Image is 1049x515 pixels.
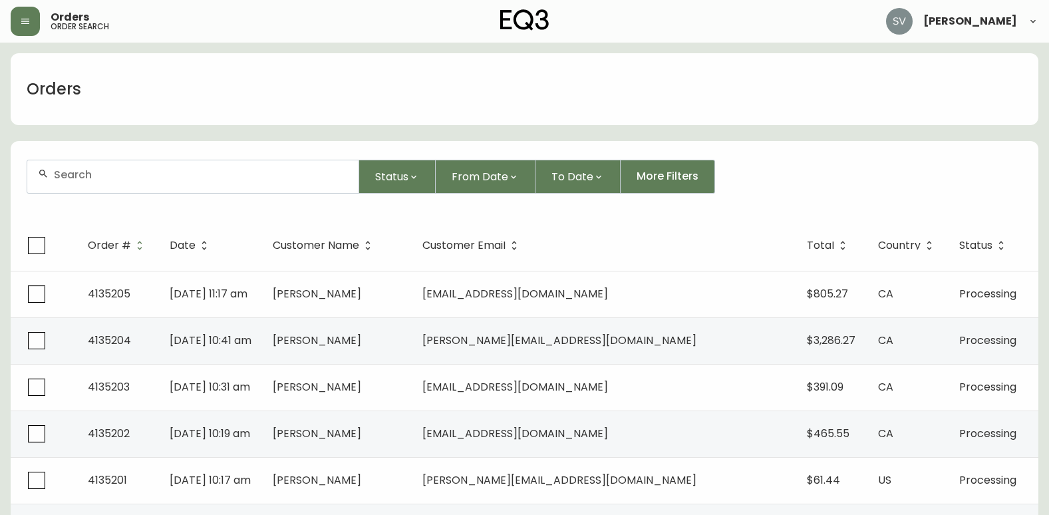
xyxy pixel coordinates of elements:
[422,286,608,301] span: [EMAIL_ADDRESS][DOMAIN_NAME]
[878,242,921,250] span: Country
[88,426,130,441] span: 4135202
[422,242,506,250] span: Customer Email
[422,333,696,348] span: [PERSON_NAME][EMAIL_ADDRESS][DOMAIN_NAME]
[273,379,361,395] span: [PERSON_NAME]
[551,168,593,185] span: To Date
[886,8,913,35] img: 0ef69294c49e88f033bcbeb13310b844
[878,472,891,488] span: US
[959,240,1010,252] span: Status
[535,160,621,194] button: To Date
[170,426,250,441] span: [DATE] 10:19 am
[273,333,361,348] span: [PERSON_NAME]
[170,240,213,252] span: Date
[959,286,1016,301] span: Processing
[959,333,1016,348] span: Processing
[959,379,1016,395] span: Processing
[170,333,251,348] span: [DATE] 10:41 am
[88,379,130,395] span: 4135203
[807,472,840,488] span: $61.44
[878,333,893,348] span: CA
[170,286,247,301] span: [DATE] 11:17 am
[88,472,127,488] span: 4135201
[51,12,89,23] span: Orders
[807,286,848,301] span: $805.27
[170,379,250,395] span: [DATE] 10:31 am
[27,78,81,100] h1: Orders
[422,472,696,488] span: [PERSON_NAME][EMAIL_ADDRESS][DOMAIN_NAME]
[273,426,361,441] span: [PERSON_NAME]
[500,9,549,31] img: logo
[88,240,148,252] span: Order #
[422,379,608,395] span: [EMAIL_ADDRESS][DOMAIN_NAME]
[923,16,1017,27] span: [PERSON_NAME]
[170,242,196,250] span: Date
[807,333,855,348] span: $3,286.27
[878,426,893,441] span: CA
[807,242,834,250] span: Total
[959,426,1016,441] span: Processing
[51,23,109,31] h5: order search
[452,168,508,185] span: From Date
[170,472,251,488] span: [DATE] 10:17 am
[436,160,535,194] button: From Date
[422,240,523,252] span: Customer Email
[88,333,131,348] span: 4135204
[375,168,408,185] span: Status
[273,286,361,301] span: [PERSON_NAME]
[273,240,376,252] span: Customer Name
[88,286,130,301] span: 4135205
[359,160,436,194] button: Status
[273,242,359,250] span: Customer Name
[878,379,893,395] span: CA
[273,472,361,488] span: [PERSON_NAME]
[54,168,348,181] input: Search
[959,472,1016,488] span: Processing
[807,379,843,395] span: $391.09
[88,242,131,250] span: Order #
[807,240,851,252] span: Total
[422,426,608,441] span: [EMAIL_ADDRESS][DOMAIN_NAME]
[878,286,893,301] span: CA
[621,160,715,194] button: More Filters
[807,426,849,441] span: $465.55
[878,240,938,252] span: Country
[959,242,992,250] span: Status
[637,169,698,184] span: More Filters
